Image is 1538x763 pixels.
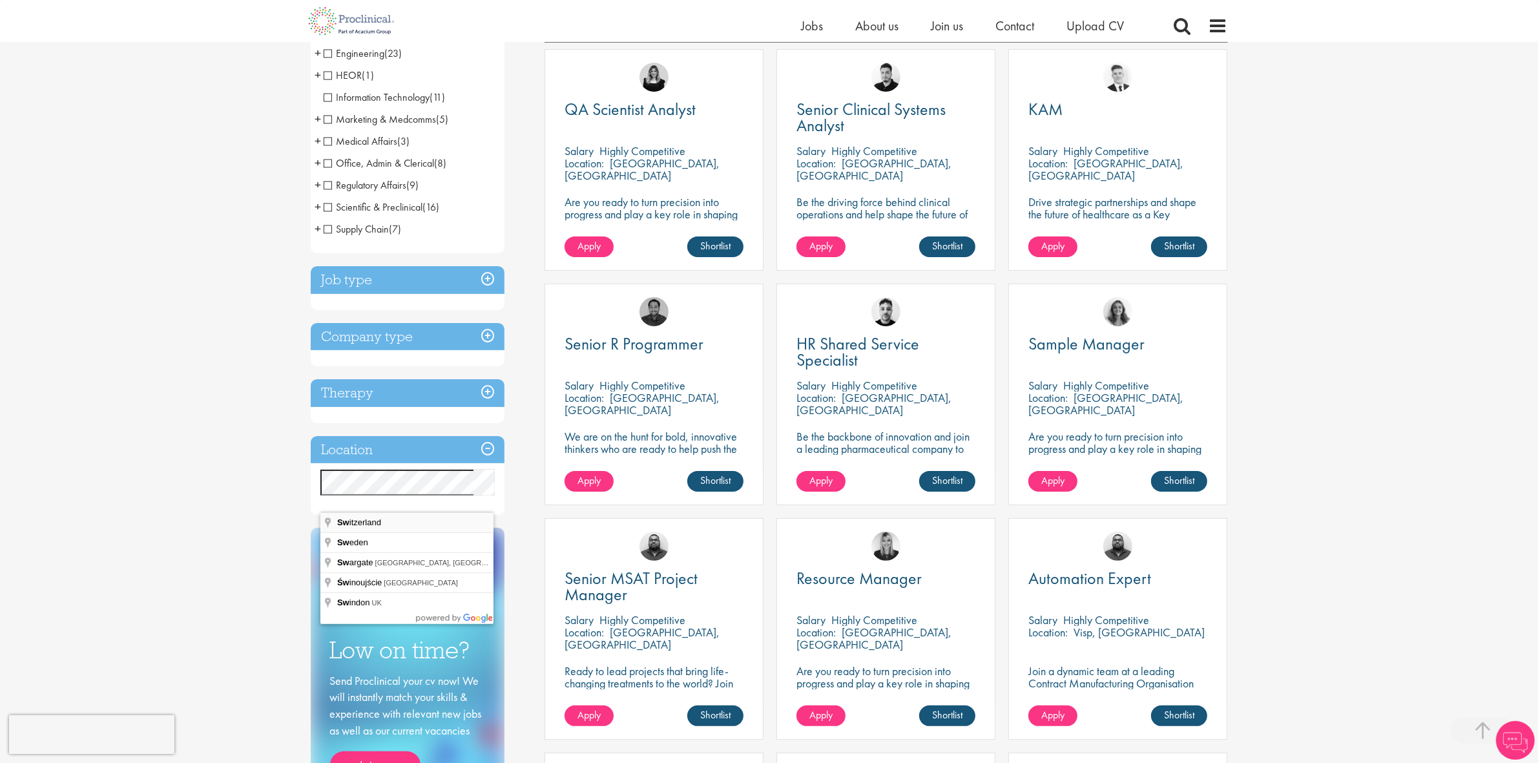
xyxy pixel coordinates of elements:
[324,134,398,148] span: Medical Affairs
[1067,17,1125,34] span: Upload CV
[362,68,375,82] span: (1)
[796,236,846,257] a: Apply
[385,47,402,60] span: (23)
[1103,532,1132,561] img: Ashley Bennett
[599,143,685,158] p: Highly Competitive
[796,567,922,589] span: Resource Manager
[577,239,601,253] span: Apply
[1028,567,1151,589] span: Automation Expert
[311,379,504,407] h3: Therapy
[577,474,601,487] span: Apply
[324,90,430,104] span: Information Technology
[423,200,440,214] span: (16)
[315,109,322,129] span: +
[599,612,685,627] p: Highly Competitive
[796,706,846,726] a: Apply
[565,625,604,640] span: Location:
[687,471,743,492] a: Shortlist
[796,143,826,158] span: Salary
[796,430,975,479] p: Be the backbone of innovation and join a leading pharmaceutical company to help keep life-changin...
[996,17,1035,34] span: Contact
[324,178,419,192] span: Regulatory Affairs
[324,156,447,170] span: Office, Admin & Clerical
[1028,430,1207,467] p: Are you ready to turn precision into progress and play a key role in shaping the future of pharma...
[315,131,322,151] span: +
[1028,196,1207,245] p: Drive strategic partnerships and shape the future of healthcare as a Key Account Manager in the p...
[375,559,605,567] span: [GEOGRAPHIC_DATA], [GEOGRAPHIC_DATA], [GEOGRAPHIC_DATA]
[565,612,594,627] span: Salary
[324,222,402,236] span: Supply Chain
[565,236,614,257] a: Apply
[796,156,836,171] span: Location:
[831,143,917,158] p: Highly Competitive
[1028,101,1207,118] a: KAM
[687,706,743,726] a: Shortlist
[831,378,917,393] p: Highly Competitive
[311,323,504,351] div: Company type
[324,68,375,82] span: HEOR
[919,236,975,257] a: Shortlist
[1028,143,1057,158] span: Salary
[1041,708,1065,722] span: Apply
[565,430,743,479] p: We are on the hunt for bold, innovative thinkers who are ready to help push the boundaries of sci...
[324,47,385,60] span: Engineering
[337,598,349,607] span: Sw
[337,517,383,527] span: itzerland
[1028,156,1068,171] span: Location:
[565,471,614,492] a: Apply
[809,708,833,722] span: Apply
[565,378,594,393] span: Salary
[1028,706,1077,726] a: Apply
[802,17,824,34] span: Jobs
[390,222,402,236] span: (7)
[1041,474,1065,487] span: Apply
[337,517,349,527] span: Sw
[565,390,604,405] span: Location:
[565,706,614,726] a: Apply
[796,101,975,134] a: Senior Clinical Systems Analyst
[809,239,833,253] span: Apply
[577,708,601,722] span: Apply
[796,471,846,492] a: Apply
[315,153,322,172] span: +
[639,532,669,561] img: Ashley Bennett
[565,336,743,352] a: Senior R Programmer
[372,599,382,607] span: UK
[1028,336,1207,352] a: Sample Manager
[1103,63,1132,92] a: Nicolas Daniel
[565,98,696,120] span: QA Scientist Analyst
[796,378,826,393] span: Salary
[324,200,423,214] span: Scientific & Preclinical
[796,98,946,136] span: Senior Clinical Systems Analyst
[856,17,899,34] a: About us
[1151,236,1207,257] a: Shortlist
[1103,297,1132,326] img: Jackie Cerchio
[311,436,504,464] h3: Location
[871,532,900,561] img: Janelle Jones
[931,17,964,34] a: Join us
[919,706,975,726] a: Shortlist
[871,297,900,326] img: Dean Fisher
[1074,625,1205,640] p: Visp, [GEOGRAPHIC_DATA]
[337,578,349,587] span: Św
[1151,706,1207,726] a: Shortlist
[599,378,685,393] p: Highly Competitive
[565,567,698,605] span: Senior MSAT Project Manager
[565,665,743,726] p: Ready to lead projects that bring life-changing treatments to the world? Join our client at the f...
[1496,721,1535,760] img: Chatbot
[1028,665,1207,726] p: Join a dynamic team at a leading Contract Manufacturing Organisation (CMO) and contribute to grou...
[315,197,322,216] span: +
[324,112,449,126] span: Marketing & Medcomms
[324,178,407,192] span: Regulatory Affairs
[337,578,384,587] span: inoujście
[311,266,504,294] h3: Job type
[324,156,435,170] span: Office, Admin & Clerical
[315,65,322,85] span: +
[796,570,975,587] a: Resource Manager
[315,175,322,194] span: +
[1028,378,1057,393] span: Salary
[796,390,836,405] span: Location:
[565,625,720,652] p: [GEOGRAPHIC_DATA], [GEOGRAPHIC_DATA]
